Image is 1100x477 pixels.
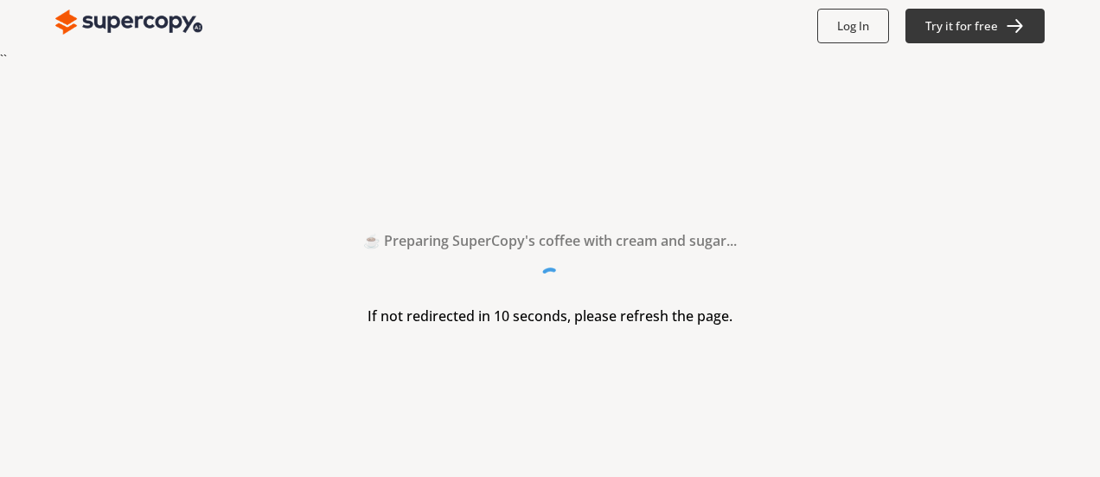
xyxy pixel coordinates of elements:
[837,18,869,34] b: Log In
[905,9,1046,43] button: Try it for free
[55,5,202,40] img: Close
[363,228,737,254] h2: ☕ Preparing SuperCopy's coffee with cream and sugar...
[817,9,889,43] button: Log In
[925,18,998,34] b: Try it for free
[368,303,732,329] h3: If not redirected in 10 seconds, please refresh the page.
